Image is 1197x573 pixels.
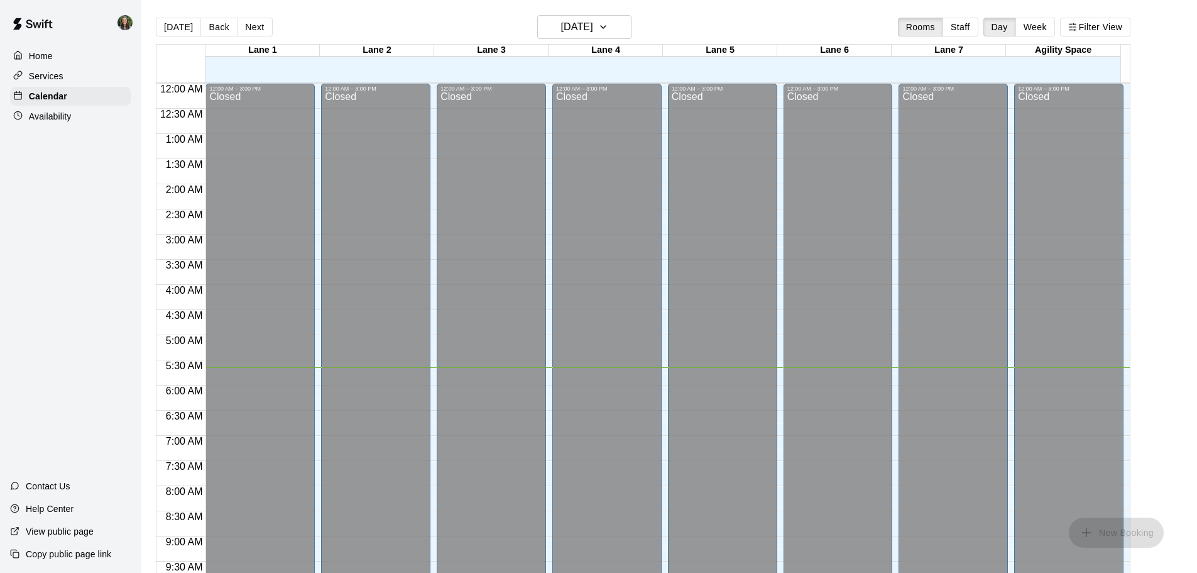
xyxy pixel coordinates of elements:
p: Contact Us [26,480,70,492]
span: 9:30 AM [163,562,206,572]
div: Lane 7 [892,45,1006,57]
div: Lane 6 [777,45,892,57]
span: You don't have the permission to add bookings [1069,526,1164,537]
img: Megan MacDonald [118,15,133,30]
div: Megan MacDonald [115,10,141,35]
span: 7:30 AM [163,461,206,472]
a: Home [10,47,131,65]
span: 9:00 AM [163,537,206,547]
span: 2:30 AM [163,209,206,220]
div: 12:00 AM – 3:00 PM [787,86,842,92]
button: Staff [943,18,978,36]
span: 5:30 AM [163,360,206,371]
h6: [DATE] [561,18,593,36]
p: Help Center [26,503,74,515]
div: 12:00 AM – 3:00 PM [1018,86,1073,92]
p: Copy public page link [26,548,111,560]
span: 3:00 AM [163,235,206,245]
span: 4:00 AM [163,285,206,296]
span: 4:30 AM [163,310,206,321]
div: Lane 5 [663,45,777,57]
a: Services [10,67,131,86]
span: 7:00 AM [163,436,206,447]
p: Availability [29,110,72,123]
button: Filter View [1060,18,1130,36]
span: 3:30 AM [163,260,206,270]
button: [DATE] [156,18,201,36]
p: Calendar [29,90,67,103]
span: 6:00 AM [163,386,206,396]
button: Back [200,18,238,36]
div: Lane 2 [320,45,434,57]
button: Next [237,18,272,36]
div: 12:00 AM – 3:00 PM [672,86,726,92]
span: 6:30 AM [163,411,206,421]
div: Lane 4 [549,45,663,57]
div: Lane 3 [434,45,549,57]
div: Agility Space [1006,45,1120,57]
div: 12:00 AM – 3:00 PM [325,86,380,92]
a: Calendar [10,87,131,106]
div: 12:00 AM – 3:00 PM [209,86,264,92]
button: Rooms [898,18,943,36]
p: Services [29,70,63,82]
a: Availability [10,107,131,126]
span: 2:00 AM [163,184,206,195]
button: Day [983,18,1016,36]
p: View public page [26,525,94,538]
div: 12:00 AM – 3:00 PM [556,86,611,92]
div: Lane 1 [205,45,320,57]
div: 12:00 AM – 3:00 PM [440,86,495,92]
div: 12:00 AM – 3:00 PM [902,86,957,92]
span: 12:00 AM [157,84,206,94]
p: Home [29,50,53,62]
span: 8:30 AM [163,511,206,522]
span: 8:00 AM [163,486,206,497]
span: 12:30 AM [157,109,206,120]
button: Week [1015,18,1055,36]
span: 1:00 AM [163,134,206,145]
button: [DATE] [537,15,631,39]
span: 1:30 AM [163,159,206,170]
span: 5:00 AM [163,335,206,346]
